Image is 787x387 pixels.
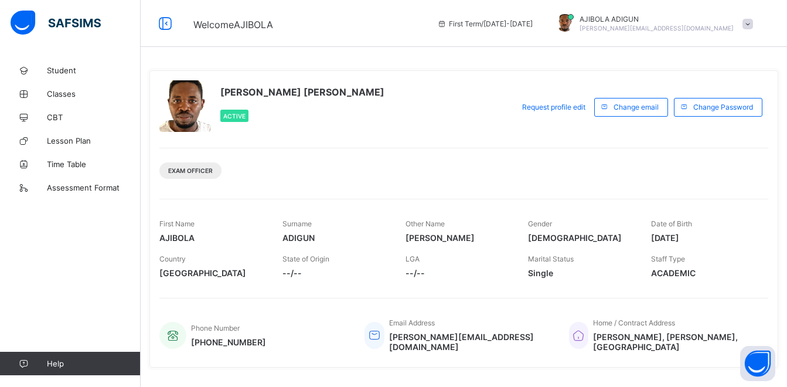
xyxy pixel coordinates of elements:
span: Single [528,268,633,278]
span: Help [47,359,140,368]
span: Active [223,113,246,120]
span: --/-- [406,268,511,278]
span: Country [159,254,186,263]
span: Lesson Plan [47,136,141,145]
span: Gender [528,219,552,228]
span: Date of Birth [651,219,692,228]
span: Exam Officer [168,167,213,174]
span: [PHONE_NUMBER] [191,337,266,347]
span: [PERSON_NAME][EMAIL_ADDRESS][DOMAIN_NAME] [389,332,551,352]
span: Other Name [406,219,445,228]
span: Phone Number [191,324,240,332]
span: AJIBOLA ADIGUN [580,15,734,23]
span: Email Address [389,318,435,327]
button: Open asap [740,346,775,381]
span: Welcome AJIBOLA [193,19,273,30]
span: ACADEMIC [651,268,757,278]
span: CBT [47,113,141,122]
span: --/-- [282,268,388,278]
span: LGA [406,254,420,263]
span: [GEOGRAPHIC_DATA] [159,268,265,278]
span: State of Origin [282,254,329,263]
span: [PERSON_NAME] [406,233,511,243]
span: ADIGUN [282,233,388,243]
span: [PERSON_NAME], [PERSON_NAME], [GEOGRAPHIC_DATA] [593,332,757,352]
span: session/term information [437,19,533,28]
span: Request profile edit [522,103,585,111]
span: Change email [614,103,659,111]
span: Staff Type [651,254,685,263]
span: Home / Contract Address [593,318,675,327]
span: [PERSON_NAME] [PERSON_NAME] [220,86,384,98]
img: safsims [11,11,101,35]
span: Marital Status [528,254,574,263]
span: [PERSON_NAME][EMAIL_ADDRESS][DOMAIN_NAME] [580,25,734,32]
span: [DEMOGRAPHIC_DATA] [528,233,633,243]
span: Change Password [693,103,753,111]
span: [DATE] [651,233,757,243]
span: AJIBOLA [159,233,265,243]
div: AJIBOLAADIGUN [544,14,759,33]
span: Surname [282,219,312,228]
span: Time Table [47,159,141,169]
span: Assessment Format [47,183,141,192]
span: First Name [159,219,195,228]
span: Classes [47,89,141,99]
span: Student [47,66,141,75]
